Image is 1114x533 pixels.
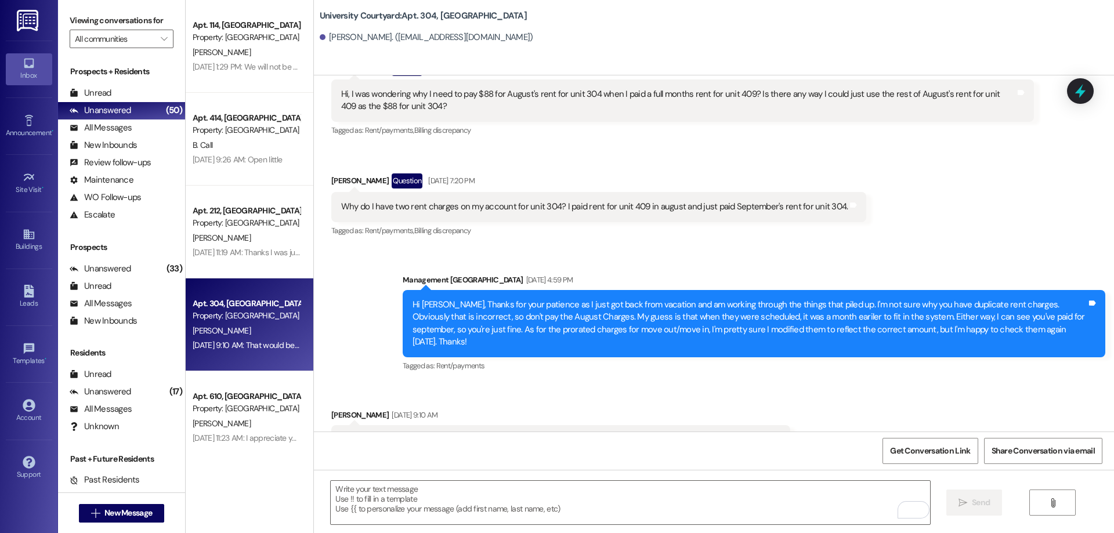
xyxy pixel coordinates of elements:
[425,175,475,187] div: [DATE] 7:20 PM
[42,184,44,192] span: •
[414,125,471,135] span: Billing discrepancy
[6,281,52,313] a: Leads
[341,88,1015,113] div: Hi, I was wondering why I need to pay $88 for August's rent for unit 304 when I paid a full month...
[70,315,137,327] div: New Inbounds
[959,498,967,507] i: 
[79,504,165,523] button: New Message
[882,438,978,464] button: Get Conversation Link
[193,47,251,57] span: [PERSON_NAME]
[6,396,52,427] a: Account
[193,19,300,31] div: Apt. 114, [GEOGRAPHIC_DATA]
[403,357,1105,374] div: Tagged as:
[414,226,471,235] span: Billing discrepancy
[389,409,437,421] div: [DATE] 9:10 AM
[6,168,52,199] a: Site Visit •
[984,438,1102,464] button: Share Conversation via email
[70,122,132,134] div: All Messages
[341,201,848,213] div: Why do I have two rent charges on my account for unit 304? I paid rent for unit 409 in august and...
[193,233,251,243] span: [PERSON_NAME]
[75,30,155,48] input: All communities
[523,274,573,286] div: [DATE] 4:59 PM
[70,403,132,415] div: All Messages
[70,191,141,204] div: WO Follow-ups
[161,34,167,43] i: 
[70,386,131,398] div: Unanswered
[331,409,790,425] div: [PERSON_NAME]
[70,280,111,292] div: Unread
[193,217,300,229] div: Property: [GEOGRAPHIC_DATA]
[331,173,867,192] div: [PERSON_NAME]
[58,453,185,465] div: Past + Future Residents
[193,247,455,258] div: [DATE] 11:19 AM: Thanks I was just waiting to pay until that charge was removed
[164,260,185,278] div: (33)
[193,340,643,350] div: [DATE] 9:10 AM: That would be awesome if you could check and let me know what the correct amount ...
[320,31,533,43] div: [PERSON_NAME]. ([EMAIL_ADDRESS][DOMAIN_NAME])
[403,274,1105,290] div: Management [GEOGRAPHIC_DATA]
[413,299,1087,349] div: Hi [PERSON_NAME], Thanks for your patience as I just got back from vacation and am working throug...
[52,127,53,135] span: •
[193,325,251,336] span: [PERSON_NAME]
[70,12,173,30] label: Viewing conversations for
[70,420,119,433] div: Unknown
[365,125,414,135] span: Rent/payments ,
[320,10,527,22] b: University Courtyard: Apt. 304, [GEOGRAPHIC_DATA]
[193,433,365,443] div: [DATE] 11:23 AM: I appreciate your efforts, thank you!
[58,66,185,78] div: Prospects + Residents
[193,154,282,165] div: [DATE] 9:26 AM: Open little
[104,507,152,519] span: New Message
[70,368,111,380] div: Unread
[193,61,357,72] div: [DATE] 1:29 PM: We will not be renewing our lease
[193,124,300,136] div: Property: [GEOGRAPHIC_DATA]
[992,445,1095,457] span: Share Conversation via email
[193,310,300,322] div: Property: [GEOGRAPHIC_DATA]
[70,87,111,99] div: Unread
[193,418,251,429] span: [PERSON_NAME]
[91,509,100,518] i: 
[70,174,133,186] div: Maintenance
[193,390,300,403] div: Apt. 610, [GEOGRAPHIC_DATA]
[167,383,185,401] div: (17)
[392,173,422,188] div: Question
[331,481,929,524] textarea: To enrich screen reader interactions, please activate Accessibility in Grammarly extension settings
[70,139,137,151] div: New Inbounds
[193,31,300,43] div: Property: [GEOGRAPHIC_DATA]
[70,157,151,169] div: Review follow-ups
[946,490,1003,516] button: Send
[45,355,46,363] span: •
[58,347,185,359] div: Residents
[193,205,300,217] div: Apt. 212, [GEOGRAPHIC_DATA]
[58,241,185,253] div: Prospects
[890,445,970,457] span: Get Conversation Link
[193,403,300,415] div: Property: [GEOGRAPHIC_DATA]
[70,474,140,486] div: Past Residents
[193,112,300,124] div: Apt. 414, [GEOGRAPHIC_DATA]
[1048,498,1057,507] i: 
[17,10,41,31] img: ResiDesk Logo
[70,209,115,221] div: Escalate
[70,104,131,117] div: Unanswered
[70,263,131,275] div: Unanswered
[365,226,414,235] span: Rent/payments ,
[193,140,212,150] span: B. Call
[331,122,1034,139] div: Tagged as:
[70,298,132,310] div: All Messages
[6,452,52,484] a: Support
[193,298,300,310] div: Apt. 304, [GEOGRAPHIC_DATA]
[6,53,52,85] a: Inbox
[6,224,52,256] a: Buildings
[6,339,52,370] a: Templates •
[331,222,867,239] div: Tagged as:
[436,361,485,371] span: Rent/payments
[972,496,990,509] span: Send
[163,101,185,119] div: (50)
